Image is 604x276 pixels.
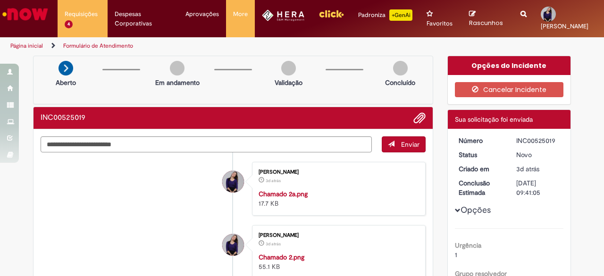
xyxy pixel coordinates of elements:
p: +GenAi [389,9,412,21]
div: Padroniza [358,9,412,21]
button: Enviar [382,136,426,152]
b: Urgência [455,241,481,250]
span: More [233,9,248,19]
button: Cancelar Incidente [455,82,564,97]
div: 26/09/2025 16:41:05 [516,164,560,174]
p: Aberto [56,78,76,87]
div: [DATE] 09:41:05 [516,178,560,197]
dt: Número [452,136,510,145]
div: INC00525019 [516,136,560,145]
dt: Conclusão Estimada [452,178,510,197]
time: 26/09/2025 16:41:05 [516,165,539,173]
span: 3d atrás [516,165,539,173]
p: Em andamento [155,78,200,87]
p: Concluído [385,78,415,87]
img: img-circle-grey.png [281,61,296,75]
div: 17.7 KB [259,189,416,208]
textarea: Digite sua mensagem aqui... [41,136,372,152]
a: Rascunhos [469,10,506,27]
a: Página inicial [10,42,43,50]
h2: INC00525019 Histórico de tíquete [41,114,85,122]
a: Formulário de Atendimento [63,42,133,50]
span: Enviar [401,140,419,149]
button: Adicionar anexos [413,112,426,124]
p: Validação [275,78,302,87]
img: arrow-next.png [59,61,73,75]
time: 26/09/2025 16:40:42 [266,241,281,247]
div: Luiza Paixao Santiago Lima [222,171,244,192]
span: Rascunhos [469,18,503,27]
img: ServiceNow [1,5,50,24]
div: Opções do Incidente [448,56,571,75]
ul: Trilhas de página [7,37,395,55]
span: 4 [65,20,73,28]
span: Sua solicitação foi enviada [455,115,533,124]
span: Aprovações [185,9,219,19]
span: Despesas Corporativas [115,9,171,28]
div: 55.1 KB [259,252,416,271]
img: click_logo_yellow_360x200.png [319,7,344,21]
a: Chamado 2a.png [259,190,308,198]
img: img-circle-grey.png [170,61,185,75]
dt: Criado em [452,164,510,174]
div: Novo [516,150,560,159]
div: Luiza Paixao Santiago Lima [222,234,244,256]
div: [PERSON_NAME] [259,169,416,175]
img: HeraLogo.png [262,9,305,21]
dt: Status [452,150,510,159]
span: Requisições [65,9,98,19]
a: Chamado 2.png [259,253,304,261]
span: 1 [455,251,457,259]
span: Favoritos [427,19,453,28]
span: 3d atrás [266,178,281,184]
div: [PERSON_NAME] [259,233,416,238]
span: 3d atrás [266,241,281,247]
span: [PERSON_NAME] [541,22,588,30]
img: img-circle-grey.png [393,61,408,75]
